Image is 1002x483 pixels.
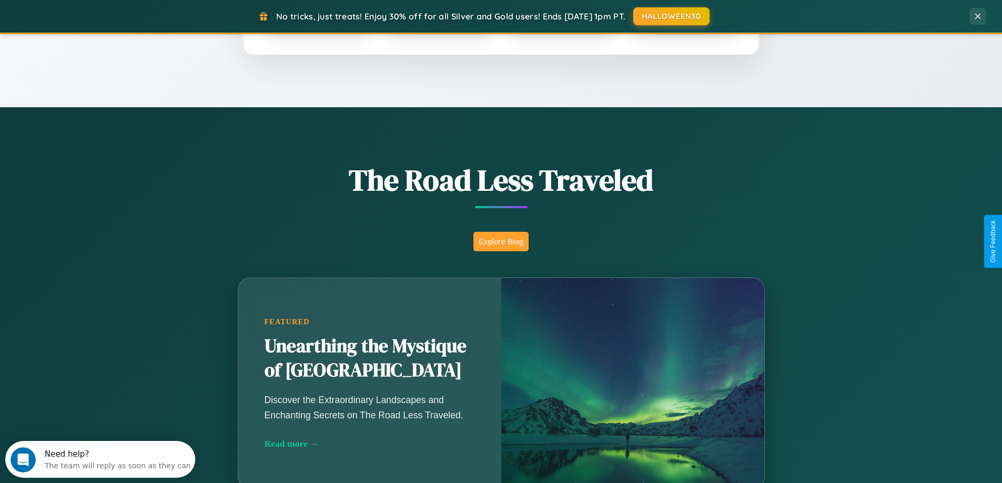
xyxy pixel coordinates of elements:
iframe: Intercom live chat discovery launcher [5,441,195,478]
iframe: Intercom live chat [11,447,36,472]
div: Read more → [265,438,475,449]
div: Need help? [39,9,186,17]
h1: The Road Less Traveled [186,160,817,200]
div: Give Feedback [989,220,997,263]
p: Discover the Extraordinary Landscapes and Enchanting Secrets on The Road Less Traveled. [265,393,475,422]
div: The team will reply as soon as they can [39,17,186,28]
div: Featured [265,317,475,326]
span: No tricks, just treats! Enjoy 30% off for all Silver and Gold users! Ends [DATE] 1pm PT. [276,11,625,22]
button: HALLOWEEN30 [633,7,710,25]
button: Explore Blog [473,232,529,251]
div: Open Intercom Messenger [4,4,196,33]
h2: Unearthing the Mystique of [GEOGRAPHIC_DATA] [265,334,475,383]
